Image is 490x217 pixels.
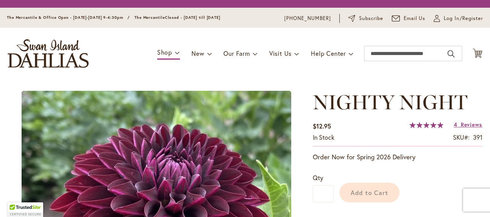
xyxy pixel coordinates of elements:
[311,49,346,57] span: Help Center
[461,121,482,128] span: Reviews
[359,15,383,22] span: Subscribe
[191,49,204,57] span: New
[8,202,43,217] div: TrustedSite Certified
[392,15,426,22] a: Email Us
[8,39,89,68] a: store logo
[448,48,455,60] button: Search
[157,48,172,56] span: Shop
[348,15,383,22] a: Subscribe
[313,152,482,162] p: Order Now for Spring 2026 Delivery
[313,133,334,141] span: In stock
[269,49,292,57] span: Visit Us
[444,15,483,22] span: Log In/Register
[313,133,334,142] div: Availability
[223,49,250,57] span: Our Farm
[313,122,331,130] span: $12.95
[284,15,331,22] a: [PHONE_NUMBER]
[454,121,482,128] a: 4 Reviews
[434,15,483,22] a: Log In/Register
[404,15,426,22] span: Email Us
[165,15,220,20] span: Closed - [DATE] till [DATE]
[313,90,467,114] span: NIGHTY NIGHT
[454,121,457,128] span: 4
[409,122,443,128] div: 100%
[453,133,470,141] strong: SKU
[473,133,482,142] div: 391
[313,174,323,182] span: Qty
[7,15,165,20] span: The Mercantile & Office Open - [DATE]-[DATE] 9-4:30pm / The Mercantile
